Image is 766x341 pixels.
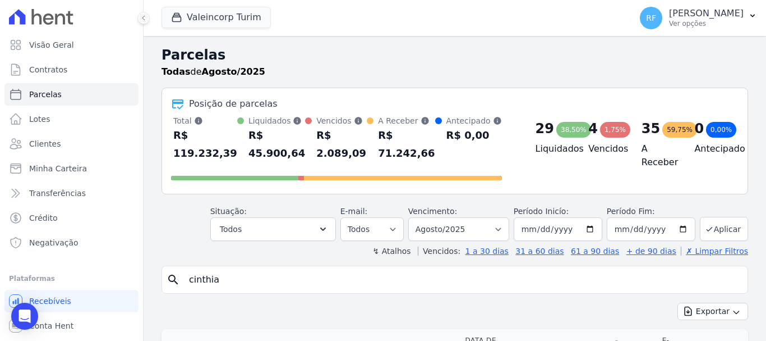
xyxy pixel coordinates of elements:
a: 31 a 60 dias [515,247,564,256]
label: Período Inicío: [514,207,569,216]
span: Contratos [29,64,67,75]
div: 0,00% [706,122,736,138]
button: Valeincorp Turim [161,7,271,28]
h4: Antecipado [694,142,730,156]
button: Aplicar [700,217,748,241]
span: Parcelas [29,89,62,100]
span: Conta Hent [29,320,73,331]
span: Transferências [29,188,86,199]
div: R$ 0,00 [446,126,502,144]
label: Situação: [210,207,247,216]
label: E-mail: [340,207,368,216]
a: Negativação [4,231,139,254]
span: Lotes [29,113,50,125]
div: Total [173,115,237,126]
span: Recebíveis [29,295,71,307]
div: Antecipado [446,115,502,126]
a: Contratos [4,58,139,81]
div: R$ 119.232,39 [173,126,237,162]
button: RF [PERSON_NAME] Ver opções [631,2,766,34]
h4: Vencidos [588,142,624,156]
h4: A Receber [642,142,677,169]
span: Minha Carteira [29,163,87,174]
i: search [167,273,180,287]
div: R$ 45.900,64 [248,126,305,162]
button: Exportar [677,303,748,320]
strong: Agosto/2025 [202,66,265,77]
div: Open Intercom Messenger [11,303,38,330]
span: RF [646,14,656,22]
h2: Parcelas [161,45,748,65]
div: Plataformas [9,272,134,285]
div: 29 [536,120,554,138]
a: Recebíveis [4,290,139,312]
label: ↯ Atalhos [372,247,410,256]
label: Vencimento: [408,207,457,216]
div: A Receber [378,115,435,126]
a: Visão Geral [4,34,139,56]
div: 0 [694,120,704,138]
a: Crédito [4,207,139,229]
div: 38,50% [556,122,591,138]
div: 35 [642,120,660,138]
a: ✗ Limpar Filtros [681,247,748,256]
a: Transferências [4,182,139,204]
div: R$ 71.242,66 [378,126,435,162]
div: Vencidos [316,115,367,126]
span: Visão Geral [29,39,74,51]
span: Todos [220,222,242,236]
h4: Liquidados [536,142,571,156]
label: Vencidos: [418,247,460,256]
p: de [161,65,265,79]
a: + de 90 dias [626,247,676,256]
a: Lotes [4,108,139,130]
label: Período Fim: [607,206,695,217]
div: 59,75% [662,122,697,138]
span: Crédito [29,212,58,224]
span: Clientes [29,138,61,149]
a: Minha Carteira [4,157,139,180]
div: R$ 2.089,09 [316,126,367,162]
input: Buscar por nome do lote ou do cliente [182,269,743,291]
div: Liquidados [248,115,305,126]
button: Todos [210,217,336,241]
span: Negativação [29,237,79,248]
strong: Todas [161,66,191,77]
a: 61 a 90 dias [571,247,619,256]
a: Parcelas [4,83,139,106]
a: Conta Hent [4,315,139,337]
div: 4 [588,120,598,138]
p: [PERSON_NAME] [669,8,744,19]
p: Ver opções [669,19,744,28]
div: Posição de parcelas [189,97,278,111]
a: 1 a 30 dias [465,247,509,256]
a: Clientes [4,133,139,155]
div: 1,75% [600,122,630,138]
